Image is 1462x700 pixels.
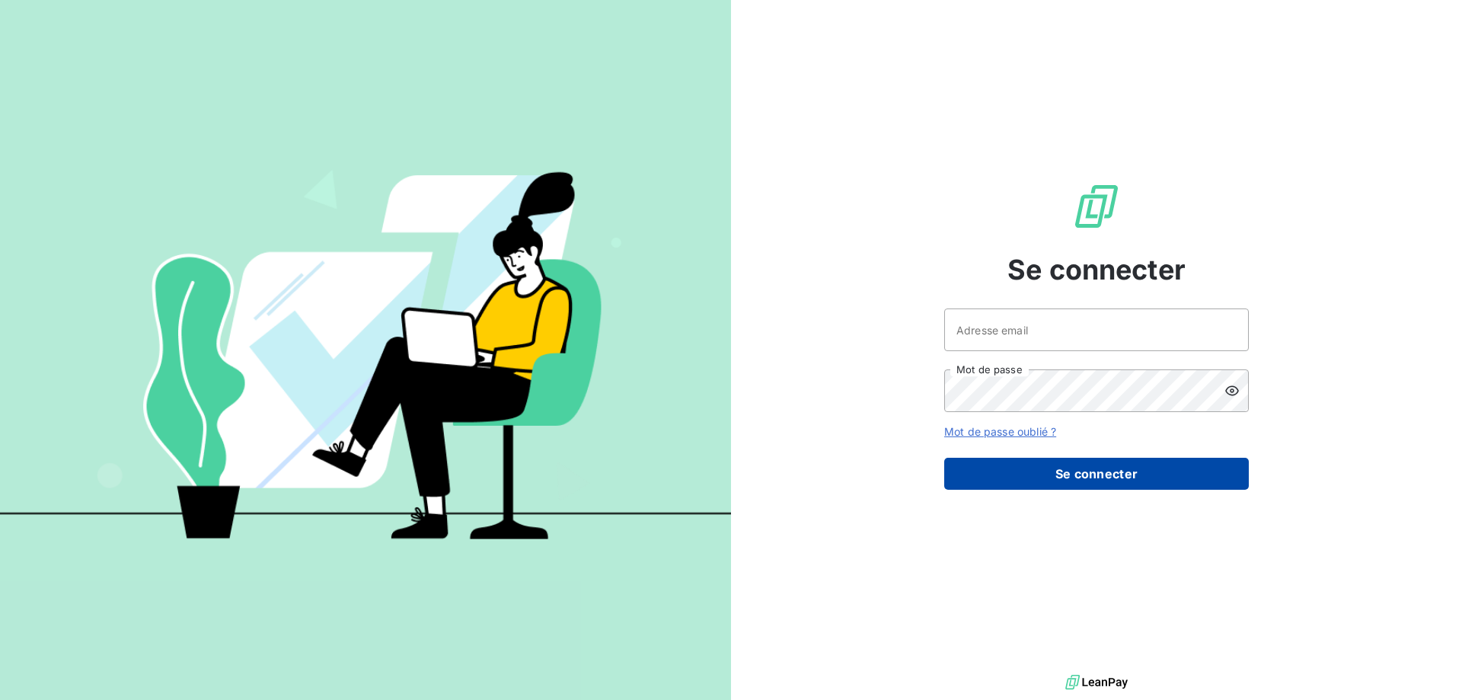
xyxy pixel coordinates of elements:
[1072,182,1121,231] img: Logo LeanPay
[944,458,1249,490] button: Se connecter
[944,425,1056,438] a: Mot de passe oublié ?
[944,308,1249,351] input: placeholder
[1007,249,1186,290] span: Se connecter
[1065,671,1128,694] img: logo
